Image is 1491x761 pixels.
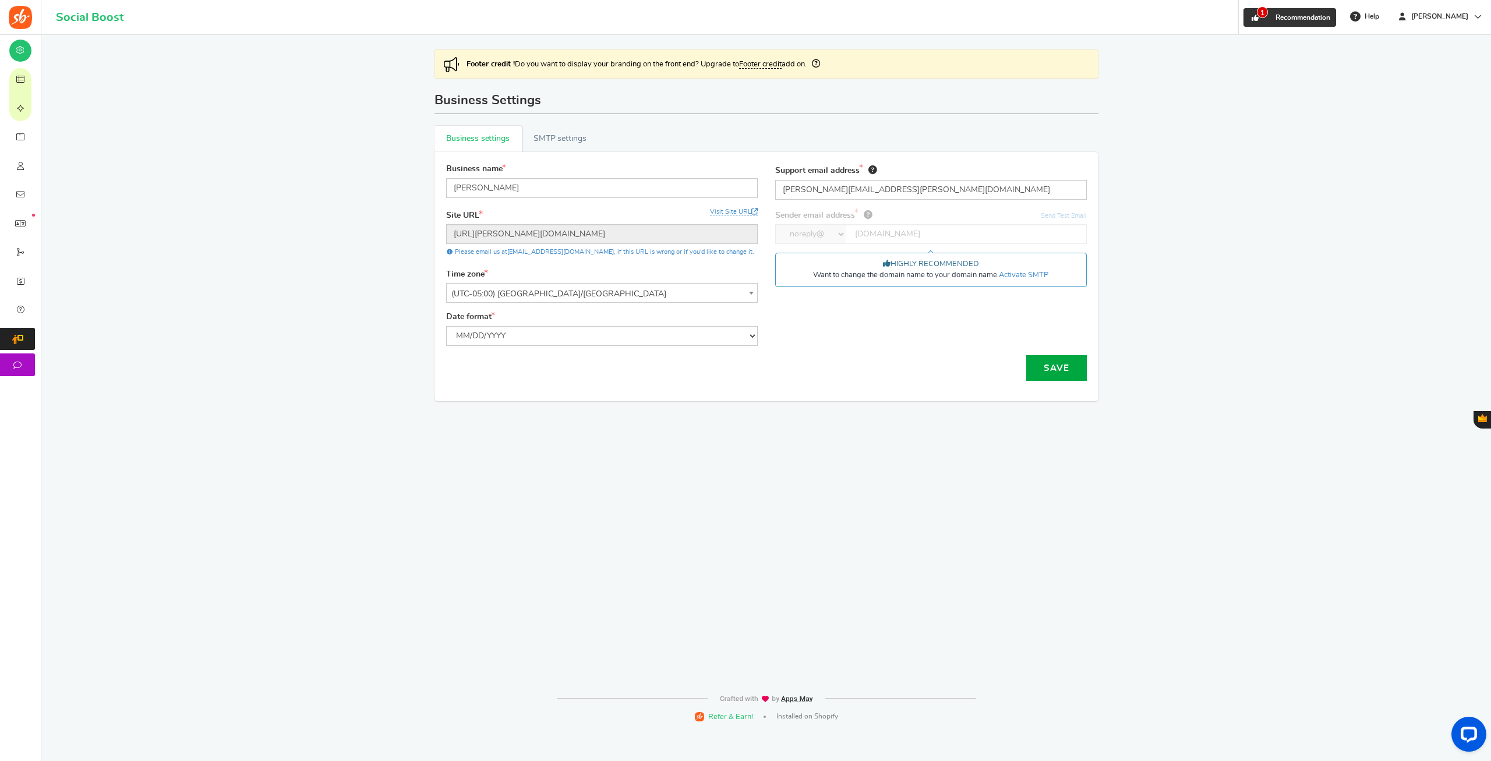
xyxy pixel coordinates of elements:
span: Want to change the domain name to your domain name. [813,270,1048,281]
a: Activate SMTP [999,271,1048,279]
label: Support email address [775,164,877,177]
input: Your business name [446,178,758,198]
span: (UTC-05:00) America/Chicago [446,283,758,303]
span: Recommendation [1276,14,1330,21]
input: support@yourdomain.com [775,180,1087,200]
a: Footer credit [739,61,782,69]
a: Help [1345,7,1385,26]
img: Social Boost [9,6,32,29]
em: New [32,214,35,217]
span: Installed on Shopify [776,712,838,721]
label: Time zone [446,269,488,281]
a: 1 Recommendation [1243,8,1336,27]
span: [PERSON_NAME] [1407,12,1473,22]
div: Do you want to display your branding on the front end? Upgrade to add on. [434,49,1098,79]
a: Refer & Earn! [695,711,753,722]
span: Help [1362,12,1379,22]
label: Date format [446,312,495,323]
a: Visit Site URL [710,208,758,215]
label: Site URL [446,210,483,222]
span: HIGHLY RECOMMENDED [883,259,979,270]
span: 1 [1257,6,1268,18]
a: [EMAIL_ADDRESS][DOMAIN_NAME] [507,249,614,255]
a: SMTP settings [522,126,626,152]
span: Gratisfaction [1478,414,1487,422]
iframe: LiveChat chat widget [1442,712,1491,761]
label: Business name [446,164,506,175]
button: Gratisfaction [1474,411,1491,429]
h1: Business Settings [434,87,1098,114]
input: http://www.example.com [446,224,758,244]
strong: Footer credit ! [467,61,515,68]
span: | [764,716,766,718]
img: img-footer.webp [719,695,814,703]
span: (UTC-05:00) America/Chicago [447,284,757,305]
p: Please email us at , if this URL is wrong or if you'd like to change it. [446,244,758,260]
h1: Social Boost [56,11,123,24]
a: Business settings [434,126,522,152]
div: Business settings [446,164,1087,390]
button: Save [1026,355,1087,381]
